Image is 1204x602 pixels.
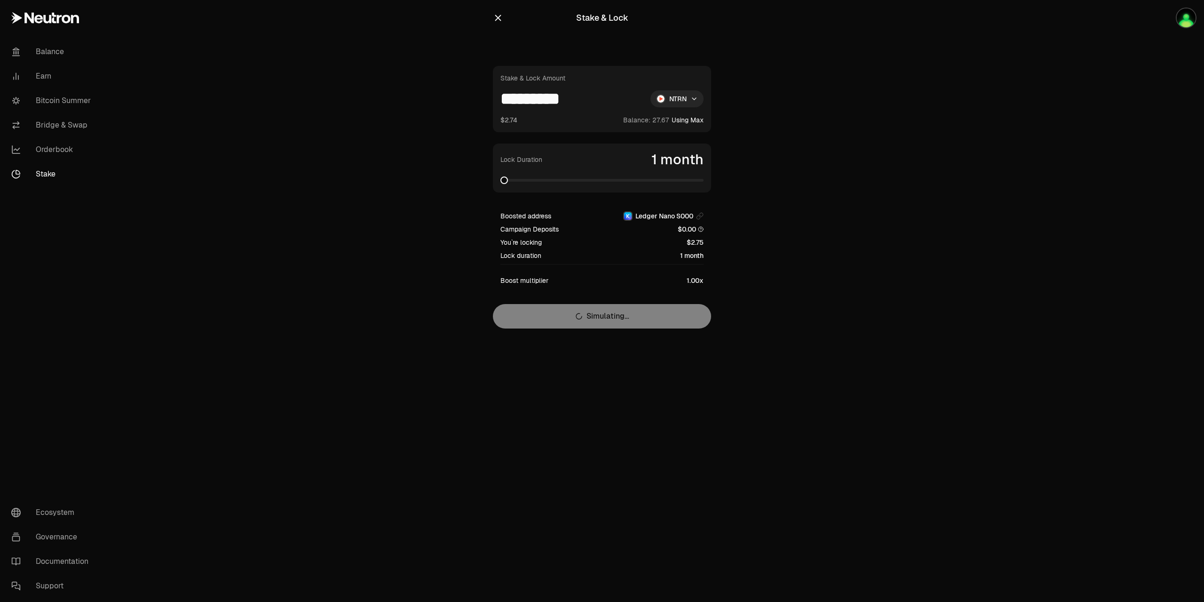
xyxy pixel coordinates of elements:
a: Orderbook [4,137,102,162]
a: Bridge & Swap [4,113,102,137]
div: Stake & Lock [576,11,628,24]
a: Documentation [4,549,102,574]
img: Ledger Nano S000 [1177,8,1196,27]
img: Keplr [624,212,632,220]
span: Lock duration [500,251,541,260]
a: Ecosystem [4,500,102,525]
span: $2.75 [687,238,704,247]
button: Using Max [672,115,704,125]
span: Boosted address [500,211,551,221]
a: Balance [4,40,102,64]
span: Ledger Nano S000 [635,211,693,221]
a: Support [4,574,102,598]
a: Earn [4,64,102,88]
button: KeplrLedger Nano S000 [623,211,704,221]
a: Stake [4,162,102,186]
span: $0.00 [678,225,704,234]
span: 1 month [651,151,704,168]
a: Bitcoin Summer [4,88,102,113]
span: 1.00x [687,276,704,285]
label: Lock Duration [500,155,542,164]
span: You`re locking [500,238,542,247]
img: NTRN Logo [657,95,665,103]
button: $2.74 [500,115,517,125]
span: 1 month [680,251,704,260]
span: Boost multiplier [500,276,548,285]
div: NTRN [650,90,704,107]
a: Governance [4,525,102,549]
span: Campaign Deposits [500,225,559,234]
span: Balance: [623,115,650,125]
div: Stake & Lock Amount [500,73,565,83]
